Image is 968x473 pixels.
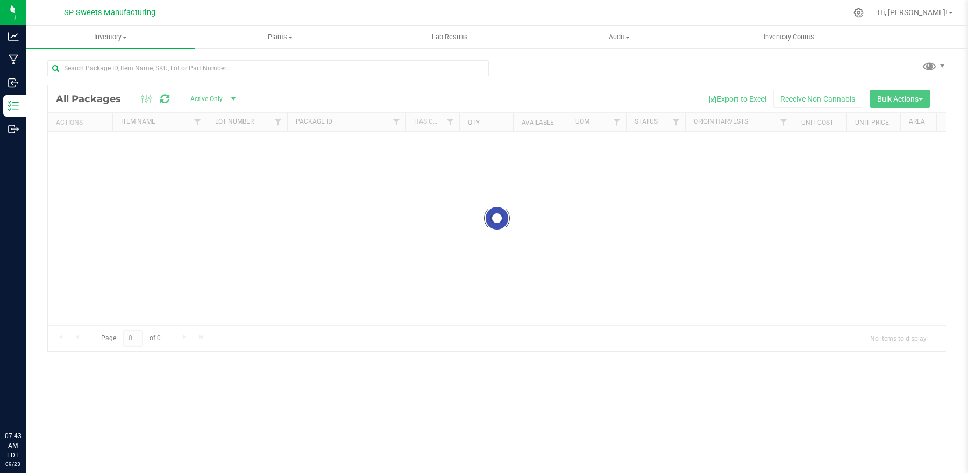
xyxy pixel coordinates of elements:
[535,26,704,48] a: Audit
[47,60,489,76] input: Search Package ID, Item Name, SKU, Lot or Part Number...
[852,8,865,18] div: Manage settings
[8,77,19,88] inline-svg: Inbound
[365,26,535,48] a: Lab Results
[5,460,21,468] p: 09/23
[749,32,829,42] span: Inventory Counts
[878,8,948,17] span: Hi, [PERSON_NAME]!
[8,124,19,134] inline-svg: Outbound
[417,32,482,42] span: Lab Results
[535,32,703,42] span: Audit
[8,101,19,111] inline-svg: Inventory
[5,431,21,460] p: 07:43 AM EDT
[8,31,19,42] inline-svg: Analytics
[8,54,19,65] inline-svg: Manufacturing
[26,32,195,42] span: Inventory
[64,8,155,17] span: SP Sweets Manufacturing
[26,26,195,48] a: Inventory
[195,26,365,48] a: Plants
[704,26,873,48] a: Inventory Counts
[196,32,364,42] span: Plants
